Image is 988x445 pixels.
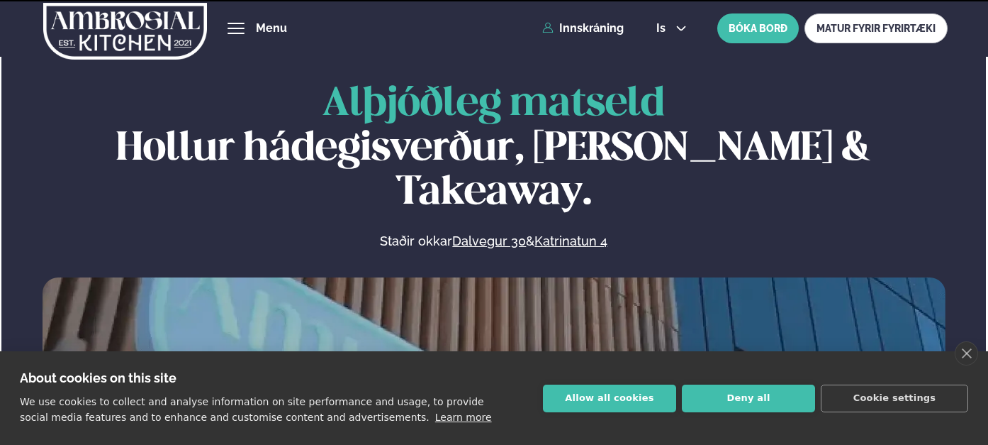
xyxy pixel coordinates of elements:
[645,23,698,34] button: is
[717,13,799,43] button: BÓKA BORÐ
[20,370,176,385] strong: About cookies on this site
[821,385,968,412] button: Cookie settings
[228,20,245,37] button: hamburger
[322,85,665,123] span: Alþjóðleg matseld
[226,233,762,250] p: Staðir okkar &
[452,233,526,250] a: Dalvegur 30
[43,2,207,60] img: logo
[542,22,624,35] a: Innskráning
[43,82,945,216] h1: Hollur hádegisverður, [PERSON_NAME] & Takeaway.
[543,385,676,412] button: Allow all cookies
[20,396,484,423] p: We use cookies to collect and analyse information on site performance and usage, to provide socia...
[804,13,948,43] a: MATUR FYRIR FYRIRTÆKI
[682,385,815,412] button: Deny all
[435,412,492,423] a: Learn more
[955,341,978,366] a: close
[656,23,670,34] span: is
[534,233,607,250] a: Katrinatun 4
